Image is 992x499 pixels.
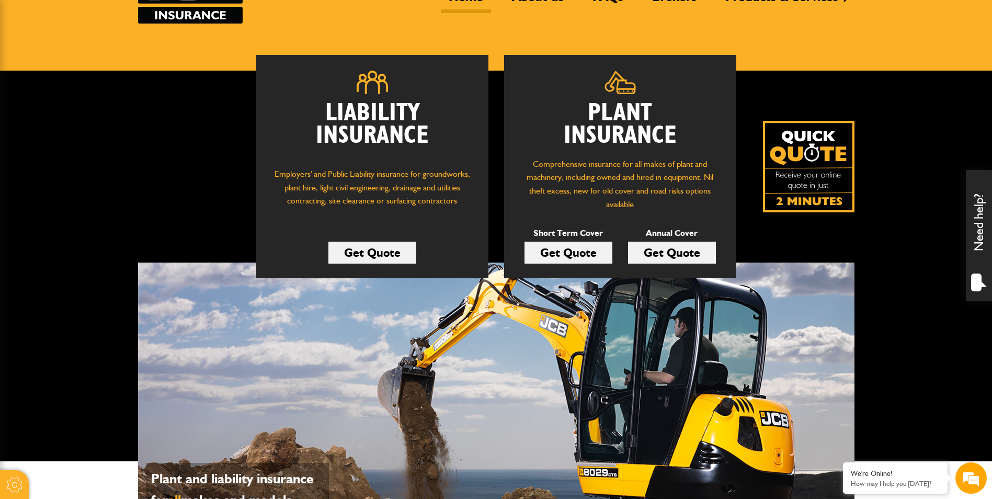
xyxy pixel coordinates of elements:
p: Annual Cover [628,226,716,240]
h2: Plant Insurance [520,102,721,147]
img: Quick Quote [763,121,854,212]
p: Comprehensive insurance for all makes of plant and machinery, including owned and hired in equipm... [520,157,721,211]
a: Get Quote [524,242,612,264]
a: Get Quote [328,242,416,264]
a: Get your insurance quote isn just 2-minutes [763,121,854,212]
a: Get Quote [628,242,716,264]
div: We're Online! [851,469,940,478]
div: Need help? [966,170,992,301]
p: How may I help you today? [851,480,940,487]
p: Employers' and Public Liability insurance for groundworks, plant hire, light civil engineering, d... [272,167,473,218]
h2: Liability Insurance [272,102,473,157]
p: Short Term Cover [524,226,612,240]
